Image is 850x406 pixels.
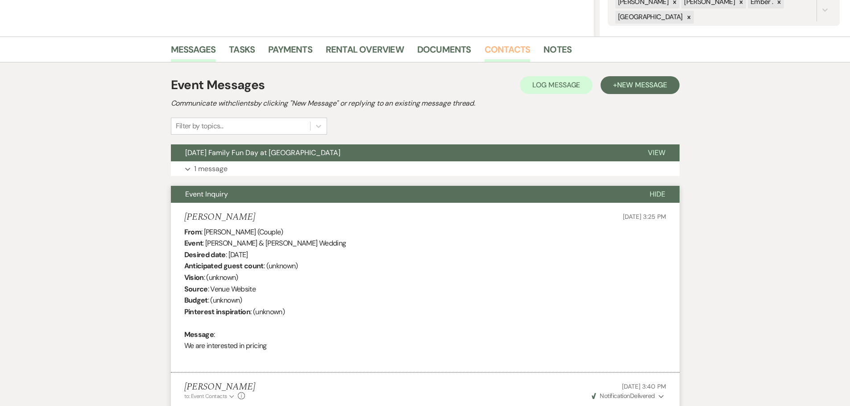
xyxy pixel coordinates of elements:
[590,391,666,401] button: NotificationDelivered
[184,393,227,400] span: to: Event Contacts
[171,186,635,203] button: Event Inquiry
[229,42,255,62] a: Tasks
[635,186,680,203] button: Hide
[185,189,228,199] span: Event Inquiry
[184,381,255,393] h5: [PERSON_NAME]
[634,144,680,161] button: View
[184,226,666,363] div: : [PERSON_NAME] (Couple) : [PERSON_NAME] & [PERSON_NAME] Wedding : [DATE] : (unknown) : (unknown)...
[171,98,680,109] h2: Communicate with clients by clicking "New Message" or replying to an existing message thread.
[485,42,531,62] a: Contacts
[622,382,666,390] span: [DATE] 3:40 PM
[184,273,204,282] b: Vision
[184,250,226,259] b: Desired date
[592,392,655,400] span: Delivered
[520,76,593,94] button: Log Message
[326,42,404,62] a: Rental Overview
[268,42,312,62] a: Payments
[184,392,236,400] button: to: Event Contacts
[184,227,201,237] b: From
[617,80,667,90] span: New Message
[184,307,251,316] b: Pinterest inspiration
[648,148,665,157] span: View
[171,76,265,94] h1: Event Messages
[543,42,572,62] a: Notes
[615,11,684,24] div: [GEOGRAPHIC_DATA]
[184,284,208,294] b: Source
[184,330,214,339] b: Message
[650,189,665,199] span: Hide
[171,42,216,62] a: Messages
[184,212,255,223] h5: [PERSON_NAME]
[184,261,264,271] b: Anticipated guest count
[601,76,679,94] button: +New Message
[600,392,630,400] span: Notification
[171,161,680,176] button: 1 message
[417,42,471,62] a: Documents
[185,148,340,157] span: [DATE] Family Fun Day at [GEOGRAPHIC_DATA]
[532,80,580,90] span: Log Message
[194,163,228,175] p: 1 message
[623,213,666,221] span: [DATE] 3:25 PM
[176,121,224,131] div: Filter by topics...
[184,238,203,248] b: Event
[171,144,634,161] button: [DATE] Family Fun Day at [GEOGRAPHIC_DATA]
[184,295,208,305] b: Budget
